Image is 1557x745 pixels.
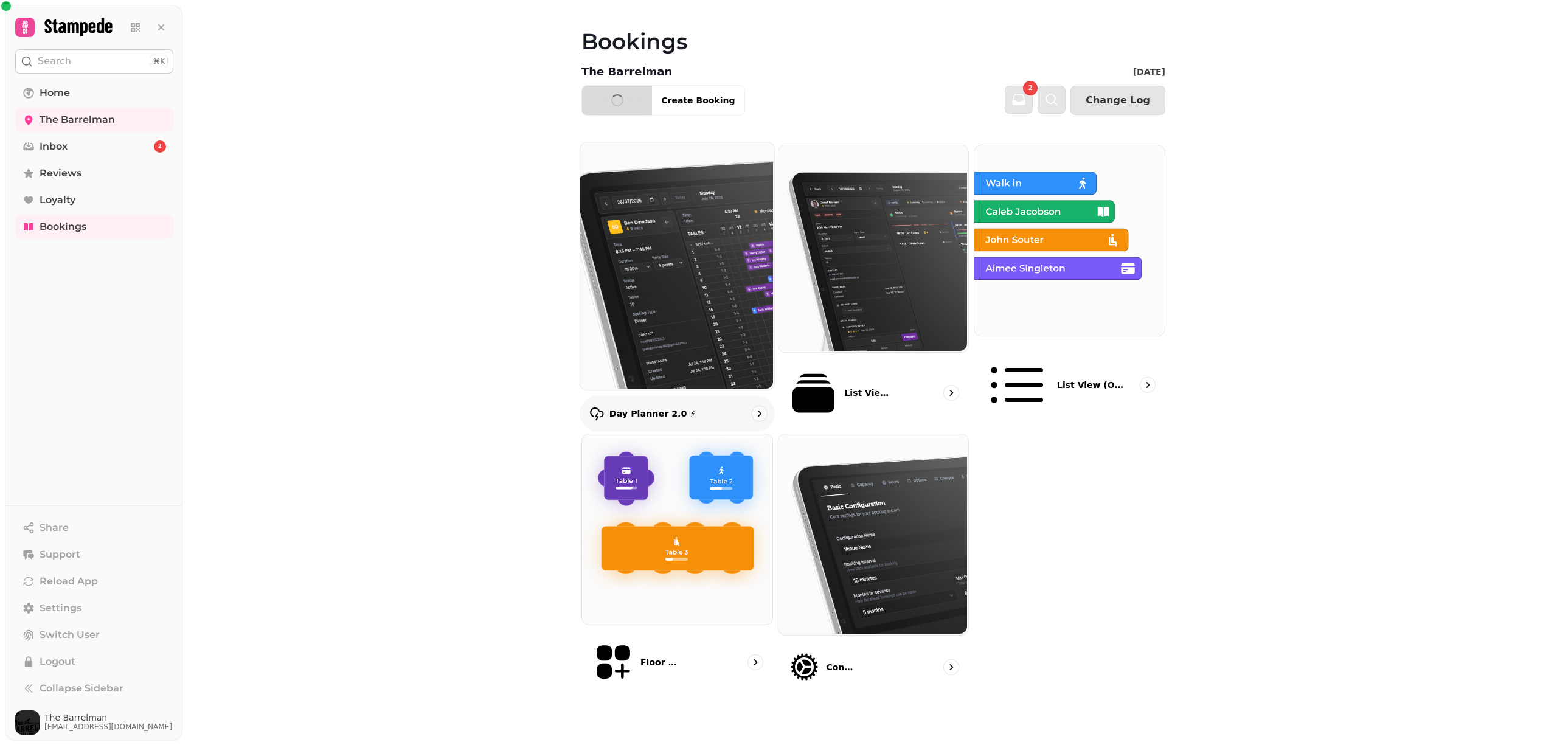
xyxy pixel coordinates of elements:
[15,650,173,674] button: Logout
[15,596,173,620] a: Settings
[15,569,173,594] button: Reload App
[661,96,735,105] span: Create Booking
[15,710,173,735] button: User avatarThe Barrelman[EMAIL_ADDRESS][DOMAIN_NAME]
[40,521,69,535] span: Share
[40,139,68,154] span: Inbox
[609,407,696,420] p: Day Planner 2.0 ⚡
[15,710,40,735] img: User avatar
[15,516,173,540] button: Share
[44,722,172,732] span: [EMAIL_ADDRESS][DOMAIN_NAME]
[38,54,71,69] p: Search
[15,161,173,185] a: Reviews
[15,676,173,701] button: Collapse Sidebar
[581,434,773,694] a: Floor Plans (beta)Floor Plans (beta)
[945,387,957,399] svg: go to
[44,713,172,722] span: The Barrelman
[1057,379,1123,391] p: List view (Old - going soon)
[158,142,162,151] span: 2
[40,166,81,181] span: Reviews
[844,387,894,399] p: List View 2.0 ⚡ (New)
[1142,379,1154,391] svg: go to
[1070,86,1165,115] button: Change Log
[40,681,123,696] span: Collapse Sidebar
[749,656,761,668] svg: go to
[15,108,173,132] a: The Barrelman
[40,193,75,207] span: Loyalty
[777,433,968,634] img: Configuration
[579,141,773,389] img: Day Planner 2.0 ⚡
[1028,85,1033,91] span: 2
[580,142,775,432] a: Day Planner 2.0 ⚡Day Planner 2.0 ⚡
[826,661,858,673] p: Configuration
[1086,95,1150,105] span: Change Log
[15,215,173,239] a: Bookings
[777,144,968,351] img: List View 2.0 ⚡ (New)
[15,188,173,212] a: Loyalty
[40,220,86,234] span: Bookings
[40,113,115,127] span: The Barrelman
[40,547,80,562] span: Support
[640,656,682,668] p: Floor Plans (beta)
[973,144,1163,334] img: List view (Old - going soon)
[778,434,969,694] a: ConfigurationConfiguration
[15,542,173,567] button: Support
[150,55,168,68] div: ⌘K
[974,145,1165,429] a: List view (Old - going soon)List view (Old - going soon)
[753,407,765,420] svg: go to
[778,145,969,429] a: List View 2.0 ⚡ (New)List View 2.0 ⚡ (New)
[40,86,70,100] span: Home
[945,661,957,673] svg: go to
[15,49,173,74] button: Search⌘K
[581,63,672,80] p: The Barrelman
[40,654,75,669] span: Logout
[40,628,100,642] span: Switch User
[1133,66,1165,78] p: [DATE]
[581,433,771,623] img: Floor Plans (beta)
[40,601,81,615] span: Settings
[651,86,744,115] button: Create Booking
[15,623,173,647] button: Switch User
[15,134,173,159] a: Inbox2
[40,574,98,589] span: Reload App
[15,81,173,105] a: Home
